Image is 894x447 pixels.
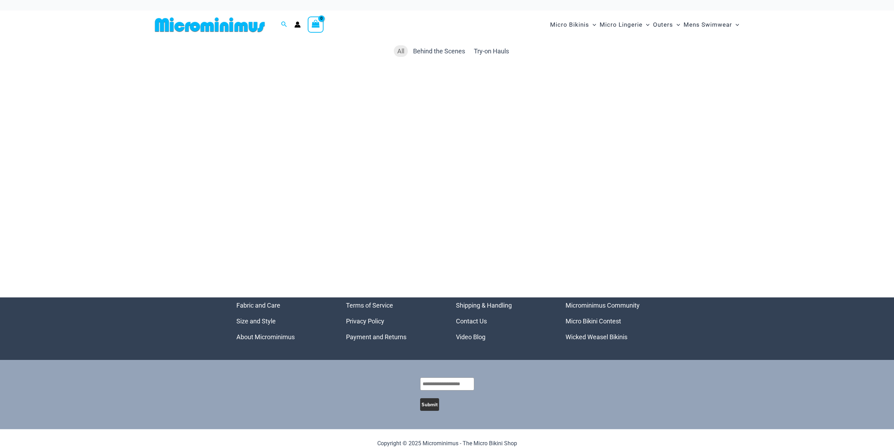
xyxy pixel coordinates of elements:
a: Mens SwimwearMenu ToggleMenu Toggle [682,14,741,35]
span: Outers [653,16,673,34]
aside: Footer Widget 2 [346,297,438,345]
a: Micro LingerieMenu ToggleMenu Toggle [598,14,651,35]
nav: Menu [566,297,658,345]
a: Micro BikinisMenu ToggleMenu Toggle [548,14,598,35]
span: Menu Toggle [642,16,650,34]
a: Wicked Weasel Bikinis [566,333,627,341]
span: Menu Toggle [673,16,680,34]
a: About Microminimus [236,333,295,341]
span: Menu Toggle [589,16,596,34]
span: All [397,47,404,55]
button: Submit [420,398,439,411]
a: Account icon link [294,21,301,28]
aside: Footer Widget 1 [236,297,329,345]
a: Size and Style [236,317,276,325]
a: Fabric and Care [236,302,280,309]
aside: Footer Widget 4 [566,297,658,345]
nav: Menu [456,297,548,345]
a: Payment and Returns [346,333,406,341]
a: Shipping & Handling [456,302,512,309]
span: Behind the Scenes [413,47,465,55]
nav: Site Navigation [547,13,742,37]
span: Try-on Hauls [474,47,509,55]
img: MM SHOP LOGO FLAT [152,17,268,33]
span: Micro Bikinis [550,16,589,34]
a: Micro Bikini Contest [566,317,621,325]
a: Search icon link [281,20,287,29]
a: Microminimus Community [566,302,640,309]
a: Contact Us [456,317,487,325]
span: Micro Lingerie [600,16,642,34]
nav: Menu [346,297,438,345]
a: View Shopping Cart, empty [308,17,324,33]
a: Video Blog [456,333,485,341]
span: Menu Toggle [732,16,739,34]
a: Privacy Policy [346,317,384,325]
nav: Menu [236,297,329,345]
a: Terms of Service [346,302,393,309]
span: Mens Swimwear [684,16,732,34]
aside: Footer Widget 3 [456,297,548,345]
a: OutersMenu ToggleMenu Toggle [651,14,682,35]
